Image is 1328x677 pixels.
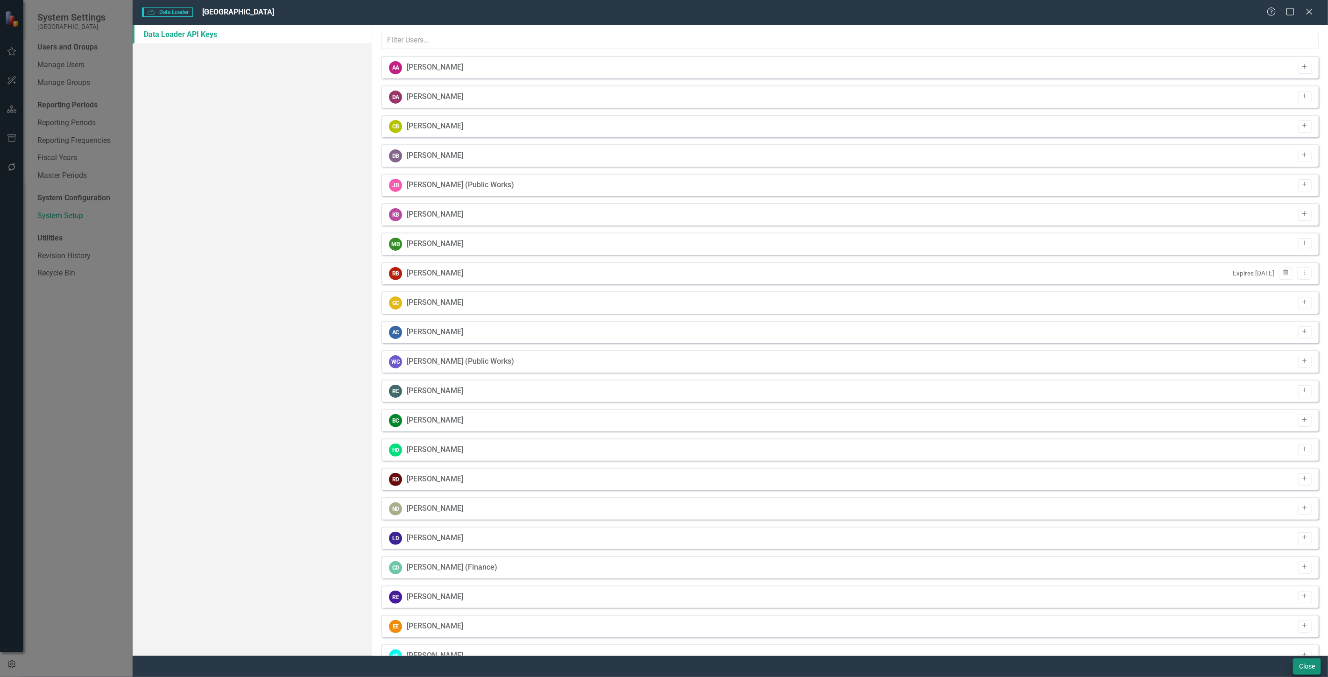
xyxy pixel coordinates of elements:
div: [PERSON_NAME] (Finance) [407,562,497,573]
div: GC [389,296,402,310]
div: ND [389,502,402,515]
div: BC [389,414,402,427]
div: AC [389,326,402,339]
div: CB [389,120,402,133]
div: [PERSON_NAME] [407,239,463,249]
div: [PERSON_NAME] [407,592,463,602]
div: DB [389,149,402,162]
div: [PERSON_NAME] [407,62,463,73]
div: KB [389,208,402,221]
div: SE [389,649,402,663]
div: RD [389,473,402,486]
div: [PERSON_NAME] [407,533,463,543]
div: AA [389,61,402,74]
div: HD [389,444,402,457]
div: RB [389,267,402,280]
div: [PERSON_NAME] [407,121,463,132]
div: [PERSON_NAME] [407,327,463,338]
button: Close [1293,658,1321,675]
div: [PERSON_NAME] (Public Works) [407,180,514,190]
div: [PERSON_NAME] [407,386,463,396]
div: [PERSON_NAME] [407,503,463,514]
span: Data Loader [142,7,192,17]
div: RC [389,385,402,398]
div: [PERSON_NAME] [407,474,463,485]
div: [PERSON_NAME] [407,297,463,308]
div: DA [389,91,402,104]
div: [PERSON_NAME] [407,621,463,632]
a: Data Loader API Keys [133,25,372,43]
div: [PERSON_NAME] [407,415,463,426]
div: [PERSON_NAME] [407,444,463,455]
div: WC [389,355,402,368]
div: [PERSON_NAME] [407,92,463,102]
div: JB [389,179,402,192]
div: [PERSON_NAME] (Public Works) [407,356,514,367]
input: Filter Users... [381,32,1319,49]
div: [PERSON_NAME] [407,209,463,220]
div: [PERSON_NAME] [407,268,463,279]
div: RE [389,591,402,604]
div: LD [389,532,402,545]
div: [PERSON_NAME] [407,150,463,161]
small: Expires [DATE] [1233,269,1274,278]
div: CD [389,561,402,574]
div: [PERSON_NAME] [407,650,463,661]
div: EE [389,620,402,633]
div: MB [389,238,402,251]
span: [GEOGRAPHIC_DATA] [202,7,274,16]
